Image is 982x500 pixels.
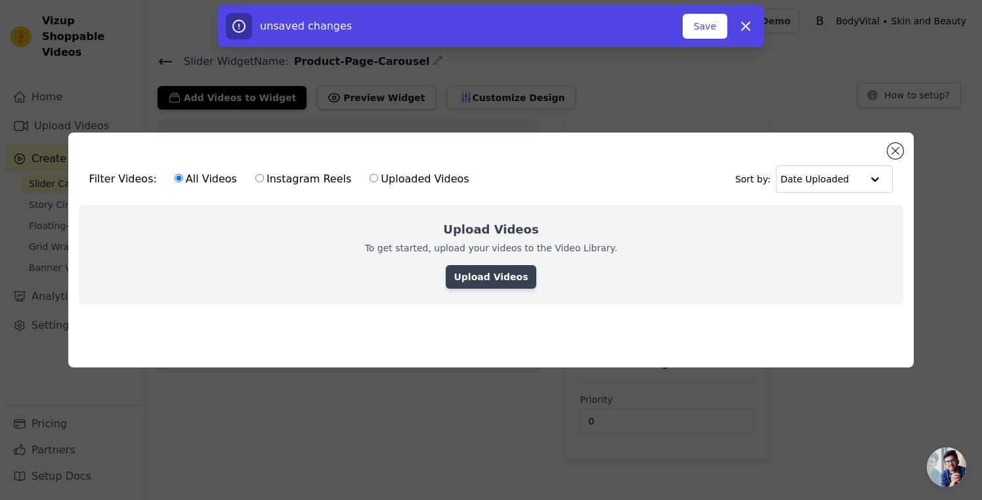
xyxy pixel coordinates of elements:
[683,14,727,39] button: Save
[735,165,893,193] div: Sort by:
[446,265,536,289] a: Upload Videos
[887,143,903,159] button: Close modal
[174,171,238,188] label: All Videos
[260,20,352,32] span: unsaved changes
[369,171,469,188] label: Uploaded Videos
[365,241,618,255] p: To get started, upload your videos to the Video Library.
[443,220,538,239] h2: Upload Videos
[89,164,477,194] div: Filter Videos:
[927,448,966,487] a: Open chat
[255,171,352,188] label: Instagram Reels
